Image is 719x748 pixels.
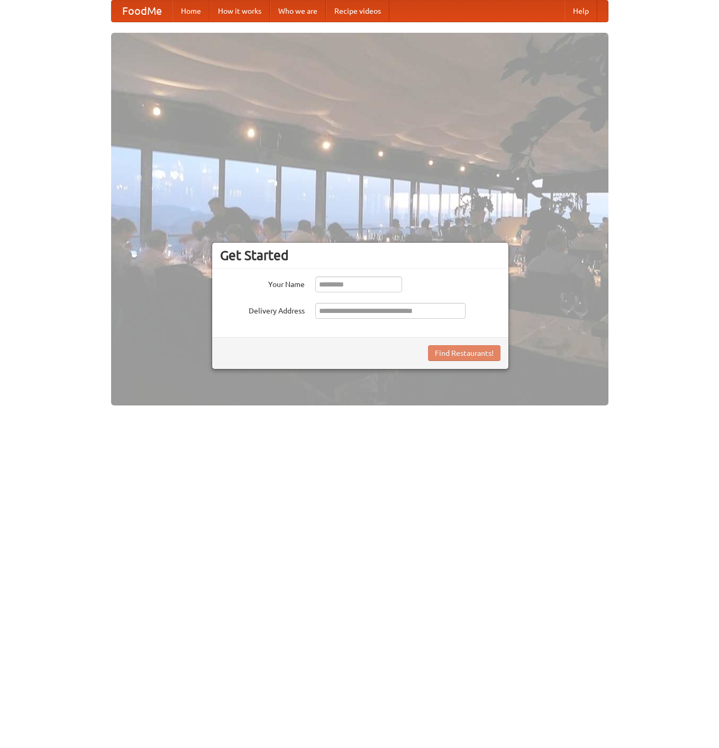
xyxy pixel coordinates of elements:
[172,1,210,22] a: Home
[565,1,597,22] a: Help
[112,1,172,22] a: FoodMe
[270,1,326,22] a: Who we are
[210,1,270,22] a: How it works
[326,1,389,22] a: Recipe videos
[428,345,500,361] button: Find Restaurants!
[220,247,500,263] h3: Get Started
[220,303,305,316] label: Delivery Address
[220,276,305,290] label: Your Name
